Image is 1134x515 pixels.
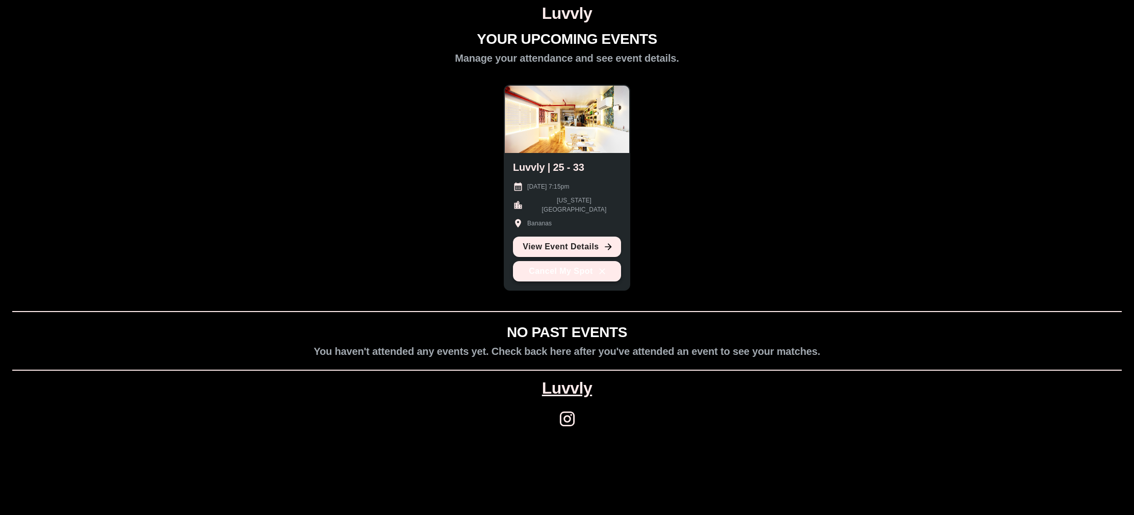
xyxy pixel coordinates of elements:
h1: YOUR UPCOMING EVENTS [477,31,657,48]
p: [US_STATE][GEOGRAPHIC_DATA] [527,196,621,214]
h2: Manage your attendance and see event details. [455,52,679,64]
h2: Luvvly | 25 - 33 [513,161,584,173]
a: Luvvly [542,379,592,398]
a: View Event Details [513,237,621,257]
p: [DATE] 7:15pm [527,182,570,191]
p: Bananas [527,219,552,228]
h1: Luvvly [4,4,1130,23]
button: Cancel My Spot [513,261,621,281]
h1: NO PAST EVENTS [507,324,627,341]
h2: You haven't attended any events yet. Check back here after you've attended an event to see your m... [314,345,820,357]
